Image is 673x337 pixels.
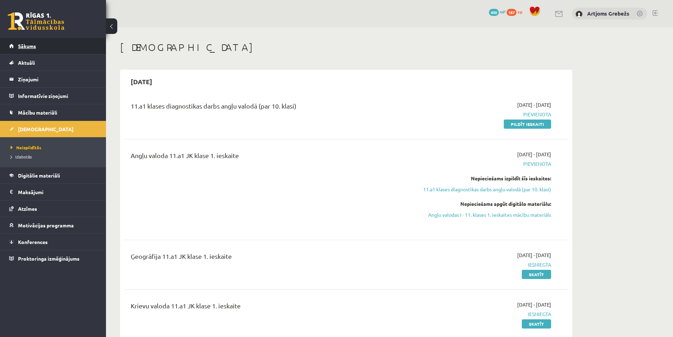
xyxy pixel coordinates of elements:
div: Nepieciešams apgūt digitālo materiālu: [418,200,551,208]
span: Pievienota [418,160,551,168]
a: Maksājumi [9,184,97,200]
h1: [DEMOGRAPHIC_DATA] [120,41,572,53]
a: 11.a1 klases diagnostikas darbs angļu valodā (par 10. klasi) [418,186,551,193]
span: [DATE] - [DATE] [517,251,551,259]
a: Artjoms Grebežs [587,10,629,17]
a: Atzīmes [9,201,97,217]
h2: [DATE] [124,73,159,90]
span: Aktuāli [18,59,35,66]
a: Aktuāli [9,54,97,71]
div: Nepieciešams izpildīt šīs ieskaites: [418,175,551,182]
span: Motivācijas programma [18,222,74,228]
div: Ģeogrāfija 11.a1 JK klase 1. ieskaite [131,251,407,265]
a: 187 xp [507,9,526,14]
a: [DEMOGRAPHIC_DATA] [9,121,97,137]
a: Pildīt ieskaiti [504,120,551,129]
legend: Ziņojumi [18,71,97,87]
span: Sākums [18,43,36,49]
span: Iesniegta [418,310,551,318]
span: [DEMOGRAPHIC_DATA] [18,126,73,132]
span: xp [518,9,522,14]
div: Angļu valoda 11.a1 JK klase 1. ieskaite [131,151,407,164]
span: Pievienota [418,111,551,118]
span: Neizpildītās [11,145,41,150]
a: Neizpildītās [11,144,99,151]
span: Proktoringa izmēģinājums [18,255,79,262]
legend: Maksājumi [18,184,97,200]
a: Skatīt [522,319,551,329]
span: [DATE] - [DATE] [517,101,551,109]
span: Digitālie materiāli [18,172,60,179]
span: [DATE] - [DATE] [517,301,551,308]
span: mP [500,9,506,14]
a: Proktoringa izmēģinājums [9,250,97,267]
a: Informatīvie ziņojumi [9,88,97,104]
a: Motivācijas programma [9,217,97,233]
span: 400 [489,9,499,16]
span: Iesniegta [418,261,551,268]
a: Ziņojumi [9,71,97,87]
span: 187 [507,9,516,16]
span: Atzīmes [18,205,37,212]
div: Krievu valoda 11.a1 JK klase 1. ieskaite [131,301,407,314]
div: 11.a1 klases diagnostikas darbs angļu valodā (par 10. klasi) [131,101,407,114]
a: Angļu valodas I - 11. klases 1. ieskaites mācību materiāls [418,211,551,219]
a: Digitālie materiāli [9,167,97,184]
a: 400 mP [489,9,506,14]
a: Konferences [9,234,97,250]
span: Konferences [18,239,48,245]
a: Sākums [9,38,97,54]
a: Rīgas 1. Tālmācības vidusskola [8,12,64,30]
img: Artjoms Grebežs [575,11,583,18]
span: Mācību materiāli [18,109,57,116]
span: [DATE] - [DATE] [517,151,551,158]
a: Izlabotās [11,153,99,160]
a: Mācību materiāli [9,104,97,121]
span: Izlabotās [11,154,32,159]
legend: Informatīvie ziņojumi [18,88,97,104]
a: Skatīt [522,270,551,279]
